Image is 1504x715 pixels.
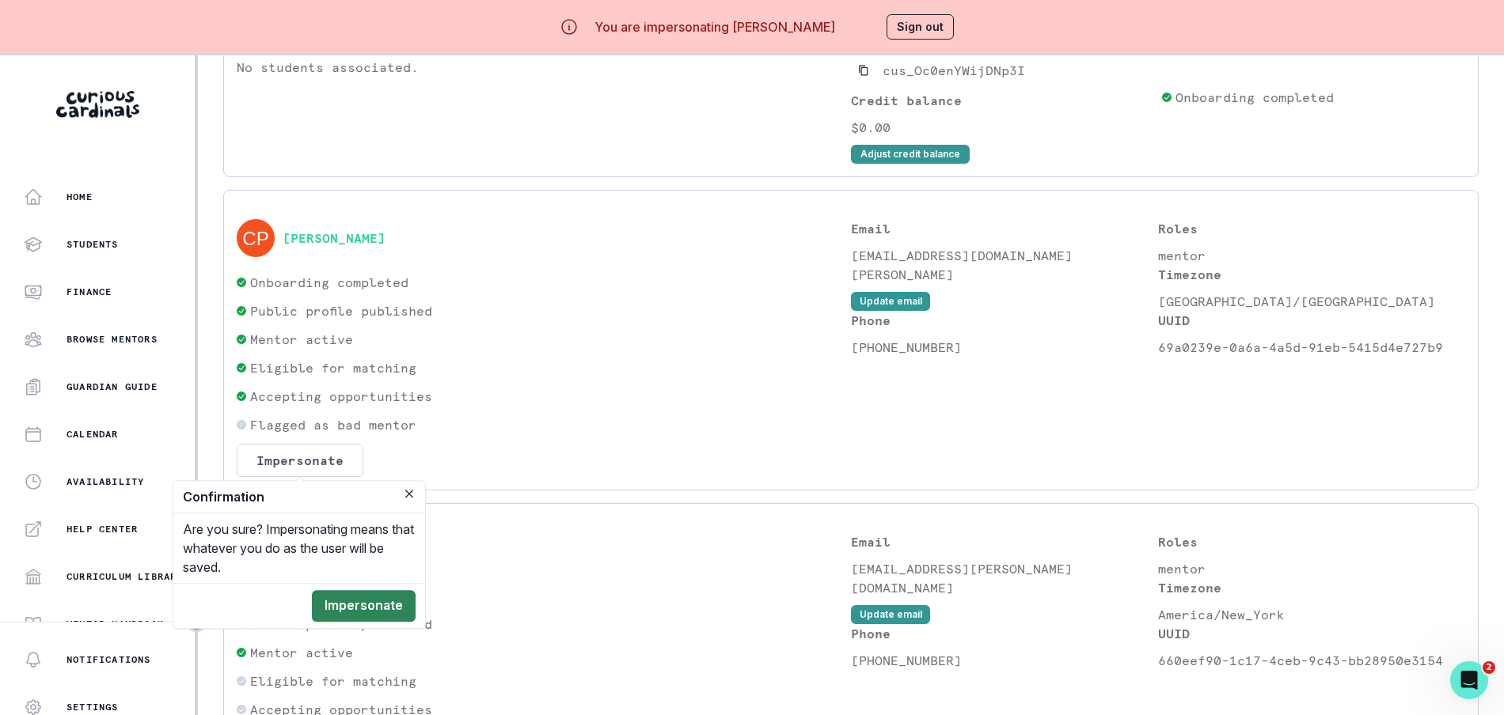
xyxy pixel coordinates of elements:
[883,61,1025,80] p: cus_Oc0enYWijDNp3I
[1158,559,1465,578] p: mentor
[851,605,930,624] button: Update email
[237,444,363,477] button: Impersonate
[1158,605,1465,624] p: America/New_York
[594,17,835,36] p: You are impersonating [PERSON_NAME]
[1158,292,1465,311] p: [GEOGRAPHIC_DATA]/[GEOGRAPHIC_DATA]
[851,311,1158,330] p: Phone
[1158,578,1465,597] p: Timezone
[851,145,970,164] button: Adjust credit balance
[851,219,1158,238] p: Email
[312,590,416,622] button: Impersonate
[1483,661,1495,674] span: 2
[66,333,158,346] p: Browse Mentors
[887,14,954,40] button: Sign out
[250,671,416,690] p: Eligible for matching
[283,230,385,246] button: [PERSON_NAME]
[66,380,158,393] p: Guardian Guide
[66,570,184,583] p: Curriculum Library
[66,653,151,666] p: Notifications
[1158,219,1465,238] p: Roles
[66,523,138,535] p: Help Center
[851,624,1158,643] p: Phone
[851,246,1158,284] p: [EMAIL_ADDRESS][DOMAIN_NAME][PERSON_NAME]
[173,481,425,513] header: Confirmation
[66,428,119,441] p: Calendar
[851,651,1158,670] p: [PHONE_NUMBER]
[400,484,419,503] button: Close
[66,286,112,298] p: Finance
[1158,338,1465,357] p: 69a0239e-0a6a-4a5d-91eb-5415d4e727b9
[1175,88,1334,107] p: Onboarding completed
[56,91,139,118] img: Curious Cardinals Logo
[237,219,275,257] img: svg
[66,475,144,488] p: Availability
[250,643,353,662] p: Mentor active
[851,58,876,83] button: Copied to clipboard
[250,330,353,349] p: Mentor active
[237,58,851,77] p: No students associated.
[851,91,1154,110] p: Credit balance
[1158,311,1465,330] p: UUID
[851,118,1154,137] p: $0.00
[851,532,1158,551] p: Email
[1158,651,1465,670] p: 660eef90-1c17-4ceb-9c43-bb28950e3154
[66,238,119,251] p: Students
[66,191,93,203] p: Home
[1158,246,1465,265] p: mentor
[1158,532,1465,551] p: Roles
[1450,661,1488,699] iframe: Intercom live chat
[1158,624,1465,643] p: UUID
[250,387,432,406] p: Accepting opportunities
[851,338,1158,357] p: [PHONE_NUMBER]
[250,301,432,320] p: Public profile published
[851,292,930,311] button: Update email
[1158,265,1465,284] p: Timezone
[66,701,119,713] p: Settings
[173,513,425,583] div: Are you sure? Impersonating means that whatever you do as the user will be saved.
[250,415,416,434] p: Flagged as bad mentor
[250,358,416,377] p: Eligible for matching
[66,618,164,630] p: Mentor Handbook
[250,273,408,292] p: Onboarding completed
[851,559,1158,597] p: [EMAIL_ADDRESS][PERSON_NAME][DOMAIN_NAME]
